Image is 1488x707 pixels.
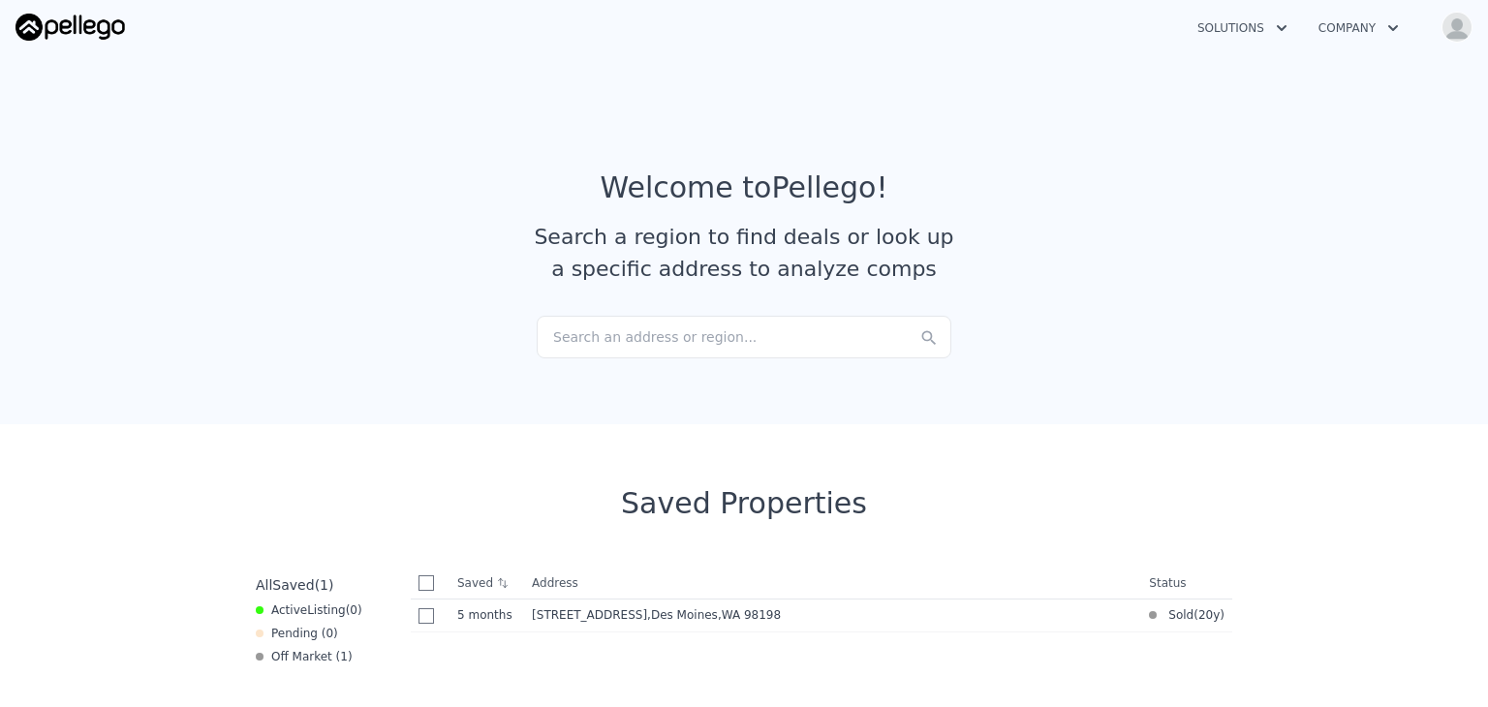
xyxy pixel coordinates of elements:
div: Pending ( 0 ) [256,626,338,641]
div: Saved Properties [248,486,1240,521]
span: ) [1220,607,1224,623]
div: Welcome to Pellego ! [601,170,888,205]
span: [STREET_ADDRESS] [532,608,647,622]
button: Company [1303,11,1414,46]
span: Sold ( [1157,607,1198,623]
div: Off Market ( 1 ) [256,649,353,664]
div: Search a region to find deals or look up a specific address to analyze comps [527,221,961,285]
span: Active ( 0 ) [271,602,362,618]
div: Search an address or region... [537,316,951,358]
span: , WA 98198 [718,608,781,622]
div: All ( 1 ) [256,575,333,595]
span: , Des Moines [647,608,789,622]
th: Saved [449,568,524,599]
time: 2006-03-17 00:00 [1198,607,1220,623]
button: Solutions [1182,11,1303,46]
th: Address [524,568,1141,599]
img: Pellego [15,14,125,41]
time: 2025-05-02 01:56 [457,607,516,623]
img: avatar [1441,12,1472,43]
th: Status [1141,568,1232,599]
span: Saved [272,577,314,593]
span: Listing [307,603,346,617]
